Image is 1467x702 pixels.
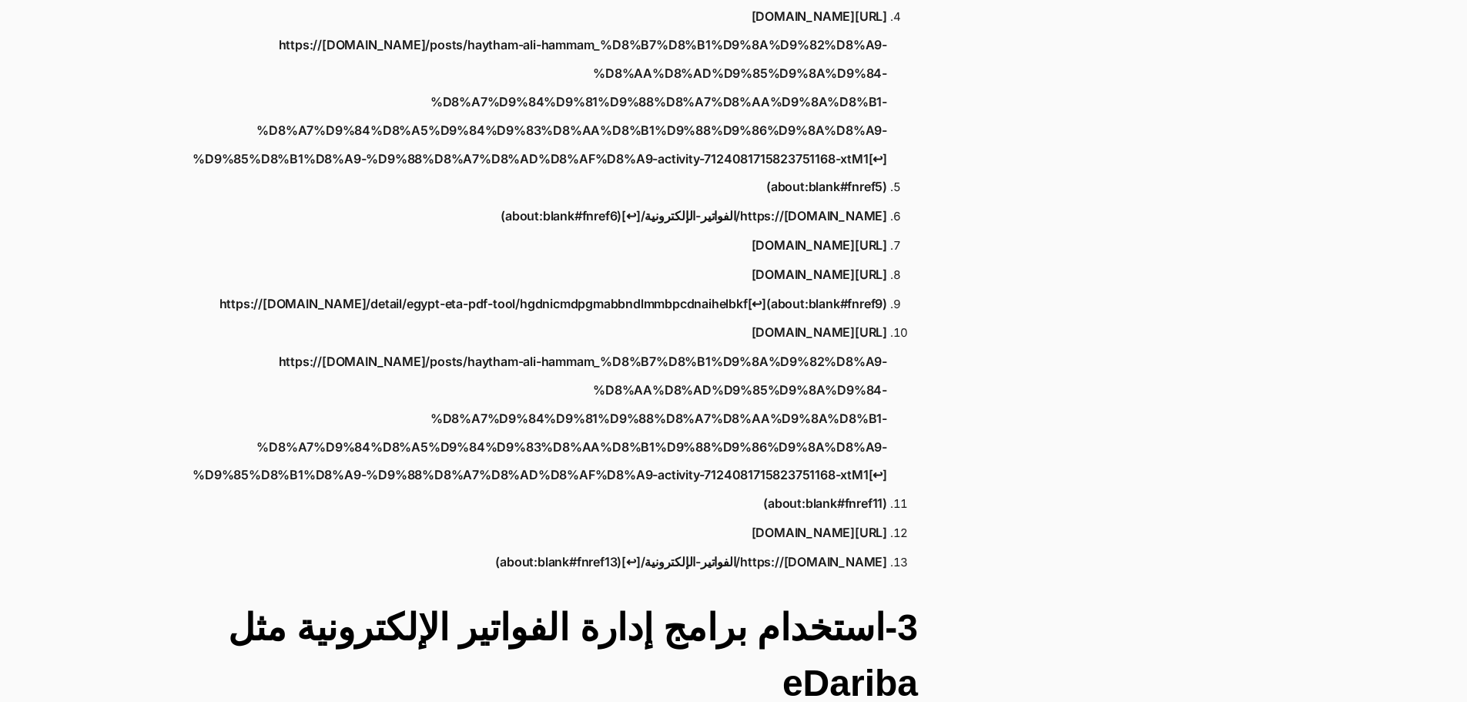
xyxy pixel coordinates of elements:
a: [URL][DOMAIN_NAME] [752,260,887,289]
a: [URL][DOMAIN_NAME] [752,2,887,31]
a: [URL][DOMAIN_NAME] [752,519,887,547]
a: https://[DOMAIN_NAME]/الفواتير-الإلكترونية/[↩︎](about:blank#fnref13) [495,548,887,576]
a: https://[DOMAIN_NAME]/posts/haytham-ali-hammam_%D8%B7%D8%B1%D9%8A%D9%82%D8%A9-%D8%AA%D8%AD%D9%85%... [179,31,887,201]
a: https://[DOMAIN_NAME]/posts/haytham-ali-hammam_%D8%B7%D8%B1%D9%8A%D9%82%D8%A9-%D8%AA%D8%AD%D9%85%... [179,348,887,518]
a: https://[DOMAIN_NAME]/الفواتير-الإلكترونية/[↩︎](about:blank#fnref6) [501,202,887,230]
a: https://[DOMAIN_NAME]/detail/egypt-eta-pdf-tool/hgdnicmdpgmabbndlmmbpcdnaihelbkf[↩︎](about:blank#... [219,290,887,318]
a: [URL][DOMAIN_NAME] [752,231,887,260]
a: [URL][DOMAIN_NAME] [752,318,887,347]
